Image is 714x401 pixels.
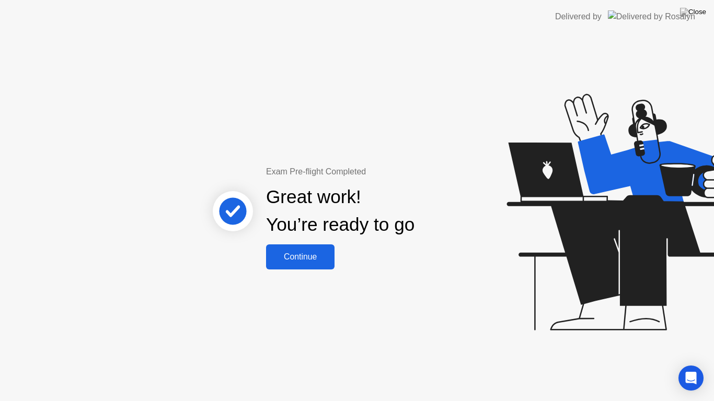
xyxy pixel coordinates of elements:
[266,183,414,239] div: Great work! You’re ready to go
[555,10,602,23] div: Delivered by
[266,166,482,178] div: Exam Pre-flight Completed
[678,365,704,391] div: Open Intercom Messenger
[269,252,331,262] div: Continue
[680,8,706,16] img: Close
[266,244,335,269] button: Continue
[608,10,695,22] img: Delivered by Rosalyn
